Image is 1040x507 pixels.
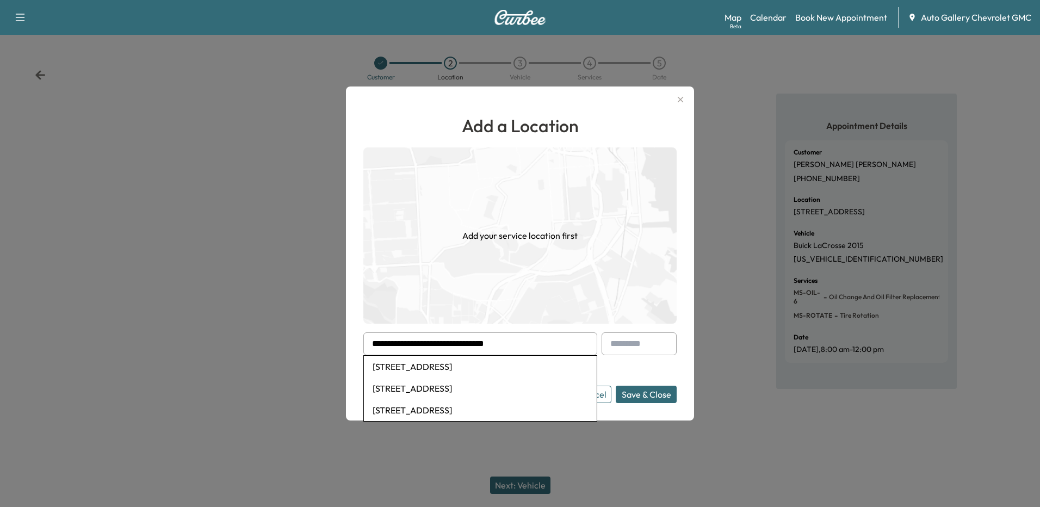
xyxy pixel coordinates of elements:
[363,113,677,139] h1: Add a Location
[364,356,597,378] li: [STREET_ADDRESS]
[725,11,741,24] a: MapBeta
[364,399,597,421] li: [STREET_ADDRESS]
[750,11,787,24] a: Calendar
[730,22,741,30] div: Beta
[494,10,546,25] img: Curbee Logo
[363,147,677,324] img: empty-map-CL6vilOE.png
[616,386,677,403] button: Save & Close
[921,11,1031,24] span: Auto Gallery Chevrolet GMC
[364,378,597,399] li: [STREET_ADDRESS]
[795,11,887,24] a: Book New Appointment
[462,229,578,242] h1: Add your service location first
